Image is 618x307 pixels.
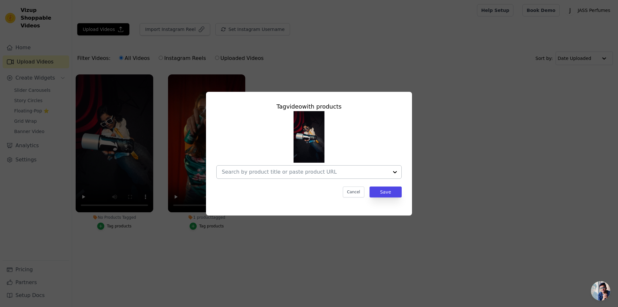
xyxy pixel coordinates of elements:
input: Search by product title or paste product URL [222,169,389,175]
button: Cancel [343,187,364,197]
button: Save [370,187,402,197]
div: Tag video with products [216,102,402,111]
div: Open chat [591,281,610,301]
img: reel-preview-ficus-1573.myshopify.com-3709148195173095806_39270870071.jpeg [294,111,324,163]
